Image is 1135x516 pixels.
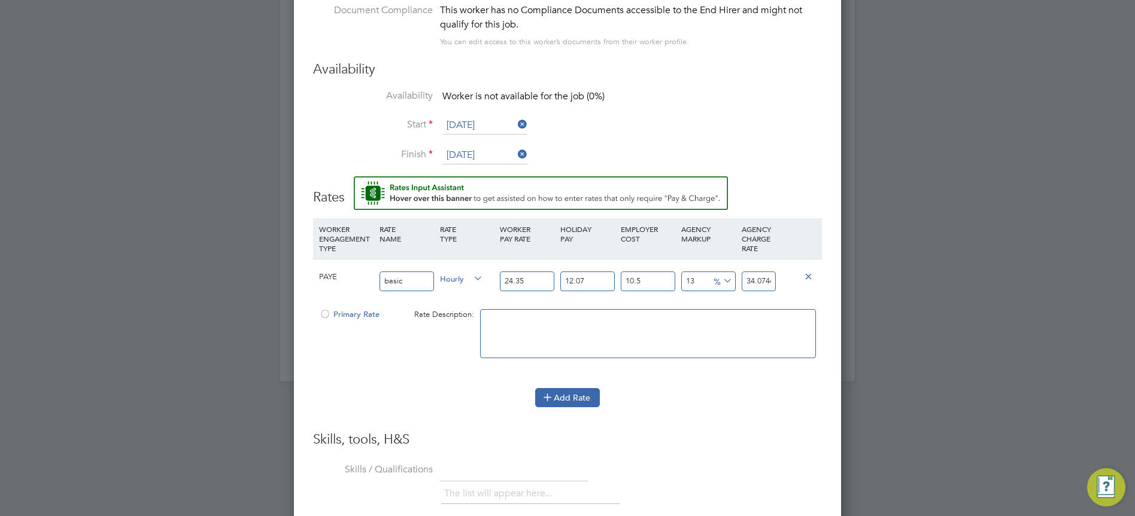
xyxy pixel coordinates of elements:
div: AGENCY MARKUP [678,218,739,249]
li: The list will appear here... [444,486,557,502]
label: Availability [313,90,433,102]
div: AGENCY CHARGE RATE [739,218,779,259]
span: Hourly [440,271,483,285]
h3: Rates [313,176,822,206]
h3: Availability [313,61,822,78]
label: Skills / Qualifications [313,463,433,476]
div: WORKER ENGAGEMENT TYPE [316,218,377,259]
label: Start [313,118,433,131]
div: RATE TYPE [437,218,497,249]
input: Select one [442,117,527,135]
span: Rate Description: [414,309,474,319]
label: Finish [313,148,433,161]
div: RATE NAME [377,218,437,249]
span: PAYE [319,271,337,282]
button: Add Rate [535,388,600,407]
span: Primary Rate [319,309,380,319]
div: HOLIDAY PAY [557,218,618,249]
span: Worker is not available for the job (0%) [442,90,605,102]
button: Engage Resource Center [1087,468,1125,506]
div: You can edit access to this worker’s documents from their worker profile. [440,35,689,49]
span: % [709,274,734,287]
div: WORKER PAY RATE [497,218,557,249]
button: Rate Assistant [354,176,728,210]
h3: Skills, tools, H&S [313,431,822,448]
div: This worker has no Compliance Documents accessible to the End Hirer and might not qualify for thi... [440,3,822,32]
div: EMPLOYER COST [618,218,678,249]
label: Document Compliance [313,3,433,47]
input: Select one [442,146,527,164]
